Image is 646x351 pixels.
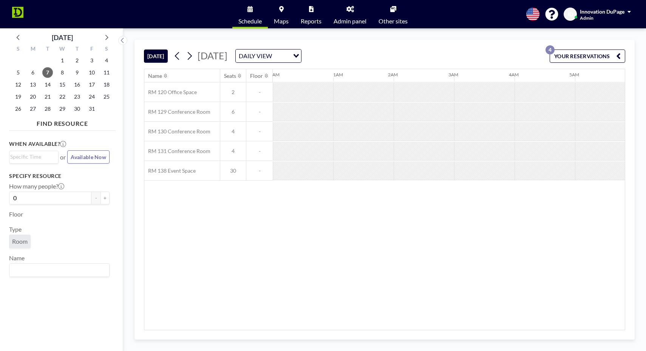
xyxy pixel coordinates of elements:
span: Innovation DuPage [580,8,624,15]
span: Tuesday, October 21, 2025 [42,91,53,102]
span: RM 130 Conference Room [144,128,210,135]
span: Sunday, October 26, 2025 [13,104,23,114]
span: Monday, October 20, 2025 [28,91,38,102]
span: Thursday, October 30, 2025 [72,104,82,114]
div: 2AM [388,72,398,77]
span: Saturday, October 11, 2025 [101,67,112,78]
span: - [246,108,273,115]
div: [DATE] [52,32,73,43]
label: Type [9,226,22,233]
input: Search for option [10,265,105,275]
span: Saturday, October 4, 2025 [101,55,112,66]
input: Search for option [274,51,289,61]
p: 4 [546,45,555,54]
span: Friday, October 10, 2025 [87,67,97,78]
div: M [26,45,40,54]
span: RM 120 Office Space [144,89,197,96]
span: - [246,167,273,174]
span: Room [12,238,28,245]
span: RM 129 Conference Room [144,108,210,115]
div: Search for option [236,49,301,62]
span: Saturday, October 25, 2025 [101,91,112,102]
h4: FIND RESOURCE [9,117,116,127]
span: Wednesday, October 15, 2025 [57,79,68,90]
div: T [70,45,84,54]
div: Seats [224,73,236,79]
span: Wednesday, October 22, 2025 [57,91,68,102]
span: - [246,148,273,155]
span: Monday, October 27, 2025 [28,104,38,114]
span: 2 [220,89,246,96]
span: Wednesday, October 8, 2025 [57,67,68,78]
button: - [91,192,100,204]
span: Friday, October 17, 2025 [87,79,97,90]
label: Name [9,254,25,262]
div: 3AM [448,72,458,77]
div: Floor [250,73,263,79]
span: DAILY VIEW [237,51,274,61]
span: Monday, October 13, 2025 [28,79,38,90]
input: Search for option [10,153,54,161]
span: Saturday, October 18, 2025 [101,79,112,90]
div: W [55,45,70,54]
div: 12AM [267,72,280,77]
span: Other sites [379,18,408,24]
span: Admin panel [334,18,366,24]
button: + [100,192,110,204]
span: Tuesday, October 14, 2025 [42,79,53,90]
button: YOUR RESERVATIONS4 [550,49,625,63]
span: Sunday, October 12, 2025 [13,79,23,90]
div: Search for option [9,264,109,277]
span: Sunday, October 5, 2025 [13,67,23,78]
span: Schedule [238,18,262,24]
span: 4 [220,128,246,135]
span: Monday, October 6, 2025 [28,67,38,78]
div: 4AM [509,72,519,77]
div: S [11,45,26,54]
img: organization-logo [12,7,23,22]
span: RM 138 Event Space [144,167,196,174]
span: Thursday, October 9, 2025 [72,67,82,78]
span: Available Now [71,154,106,160]
span: [DATE] [198,50,227,61]
span: ID [568,11,573,18]
span: Friday, October 3, 2025 [87,55,97,66]
span: Thursday, October 2, 2025 [72,55,82,66]
span: Friday, October 24, 2025 [87,91,97,102]
span: Tuesday, October 7, 2025 [42,67,53,78]
div: S [99,45,114,54]
button: [DATE] [144,49,168,63]
label: How many people? [9,182,64,190]
span: Wednesday, October 29, 2025 [57,104,68,114]
span: Sunday, October 19, 2025 [13,91,23,102]
span: Maps [274,18,289,24]
button: Available Now [67,150,110,164]
span: Reports [301,18,321,24]
div: 5AM [569,72,579,77]
label: Floor [9,210,23,218]
span: Friday, October 31, 2025 [87,104,97,114]
div: F [84,45,99,54]
span: - [246,89,273,96]
span: Tuesday, October 28, 2025 [42,104,53,114]
span: Admin [580,15,593,21]
div: Search for option [9,151,58,162]
span: or [60,153,66,161]
div: Name [148,73,162,79]
span: 4 [220,148,246,155]
h3: Specify resource [9,173,110,179]
span: - [246,128,273,135]
span: Wednesday, October 1, 2025 [57,55,68,66]
span: 30 [220,167,246,174]
span: Thursday, October 23, 2025 [72,91,82,102]
span: RM 131 Conference Room [144,148,210,155]
div: T [40,45,55,54]
span: Thursday, October 16, 2025 [72,79,82,90]
div: 1AM [333,72,343,77]
span: 6 [220,108,246,115]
